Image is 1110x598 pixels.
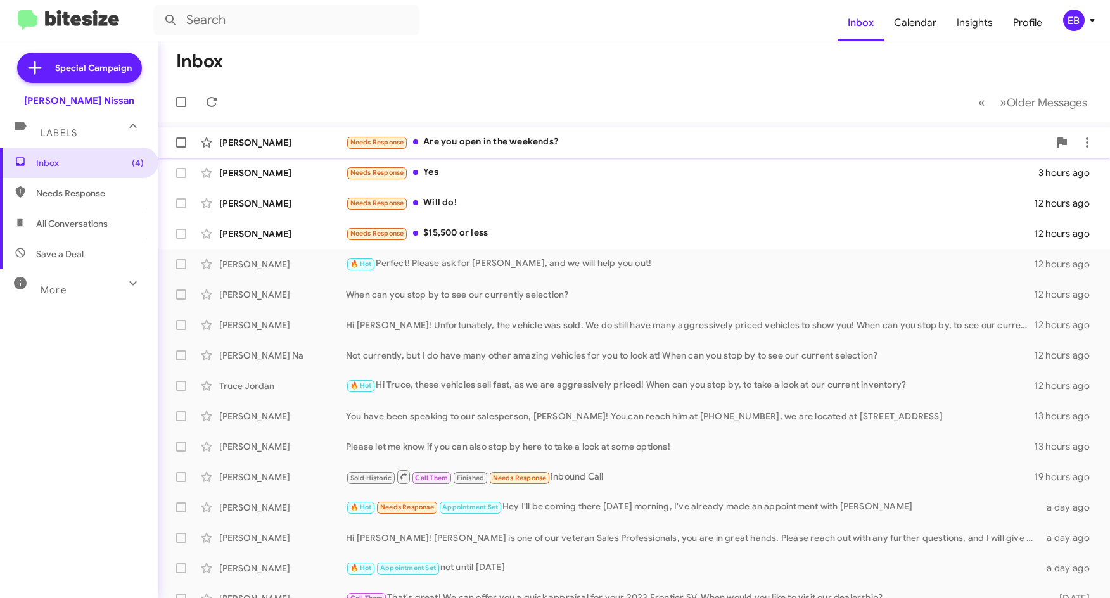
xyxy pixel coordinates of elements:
[219,349,346,362] div: [PERSON_NAME] Na
[346,531,1041,544] div: Hi [PERSON_NAME]! [PERSON_NAME] is one of our veteran Sales Professionals, you are in great hands...
[350,564,372,572] span: 🔥 Hot
[350,138,404,146] span: Needs Response
[1034,288,1100,301] div: 12 hours ago
[350,474,392,482] span: Sold Historic
[36,248,84,260] span: Save a Deal
[350,503,372,511] span: 🔥 Hot
[346,349,1034,362] div: Not currently, but I do have many other amazing vehicles for you to look at! When can you stop by...
[219,136,346,149] div: [PERSON_NAME]
[55,61,132,74] span: Special Campaign
[1034,319,1100,331] div: 12 hours ago
[493,474,547,482] span: Needs Response
[1034,440,1100,453] div: 13 hours ago
[346,378,1034,393] div: Hi Truce, these vehicles sell fast, as we are aggressively priced! When can you stop by, to take ...
[219,227,346,240] div: [PERSON_NAME]
[457,474,485,482] span: Finished
[24,94,134,107] div: [PERSON_NAME] Nissan
[971,89,993,115] button: Previous
[971,89,1095,115] nav: Page navigation example
[346,410,1034,423] div: You have been speaking to our salesperson, [PERSON_NAME]! You can reach him at [PHONE_NUMBER], we...
[1034,227,1100,240] div: 12 hours ago
[978,94,985,110] span: «
[1007,96,1087,110] span: Older Messages
[947,4,1003,41] a: Insights
[132,156,144,169] span: (4)
[219,410,346,423] div: [PERSON_NAME]
[41,284,67,296] span: More
[36,156,144,169] span: Inbox
[346,561,1041,575] div: not until [DATE]
[219,531,346,544] div: [PERSON_NAME]
[346,440,1034,453] div: Please let me know if you can also stop by here to take a look at some options!
[346,257,1034,271] div: Perfect! Please ask for [PERSON_NAME], and we will help you out!
[176,51,223,72] h1: Inbox
[153,5,419,35] input: Search
[219,440,346,453] div: [PERSON_NAME]
[219,258,346,270] div: [PERSON_NAME]
[346,500,1041,514] div: Hey I'll be coming there [DATE] morning, I've already made an appointment with [PERSON_NAME]
[346,319,1034,331] div: Hi [PERSON_NAME]! Unfortunately, the vehicle was sold. We do still have many aggressively priced ...
[219,167,346,179] div: [PERSON_NAME]
[1038,167,1100,179] div: 3 hours ago
[1034,410,1100,423] div: 13 hours ago
[1003,4,1052,41] a: Profile
[36,217,108,230] span: All Conversations
[346,165,1038,180] div: Yes
[380,503,434,511] span: Needs Response
[350,169,404,177] span: Needs Response
[992,89,1095,115] button: Next
[346,469,1034,485] div: Inbound Call
[838,4,884,41] a: Inbox
[350,381,372,390] span: 🔥 Hot
[415,474,448,482] span: Call Them
[41,127,77,139] span: Labels
[350,229,404,238] span: Needs Response
[1000,94,1007,110] span: »
[219,471,346,483] div: [PERSON_NAME]
[1063,10,1085,31] div: EB
[350,199,404,207] span: Needs Response
[17,53,142,83] a: Special Campaign
[442,503,498,511] span: Appointment Set
[346,288,1034,301] div: When can you stop by to see our currently selection?
[1041,501,1100,514] div: a day ago
[219,379,346,392] div: Truce Jordan
[1041,562,1100,575] div: a day ago
[1052,10,1096,31] button: EB
[1041,531,1100,544] div: a day ago
[1034,258,1100,270] div: 12 hours ago
[1034,379,1100,392] div: 12 hours ago
[36,187,144,200] span: Needs Response
[219,197,346,210] div: [PERSON_NAME]
[346,226,1034,241] div: $15,500 or less
[884,4,947,41] a: Calendar
[219,288,346,301] div: [PERSON_NAME]
[346,196,1034,210] div: Will do!
[346,135,1049,149] div: Are you open in the weekends?
[350,260,372,268] span: 🔥 Hot
[219,501,346,514] div: [PERSON_NAME]
[219,319,346,331] div: [PERSON_NAME]
[1034,471,1100,483] div: 19 hours ago
[1034,349,1100,362] div: 12 hours ago
[219,562,346,575] div: [PERSON_NAME]
[380,564,436,572] span: Appointment Set
[1034,197,1100,210] div: 12 hours ago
